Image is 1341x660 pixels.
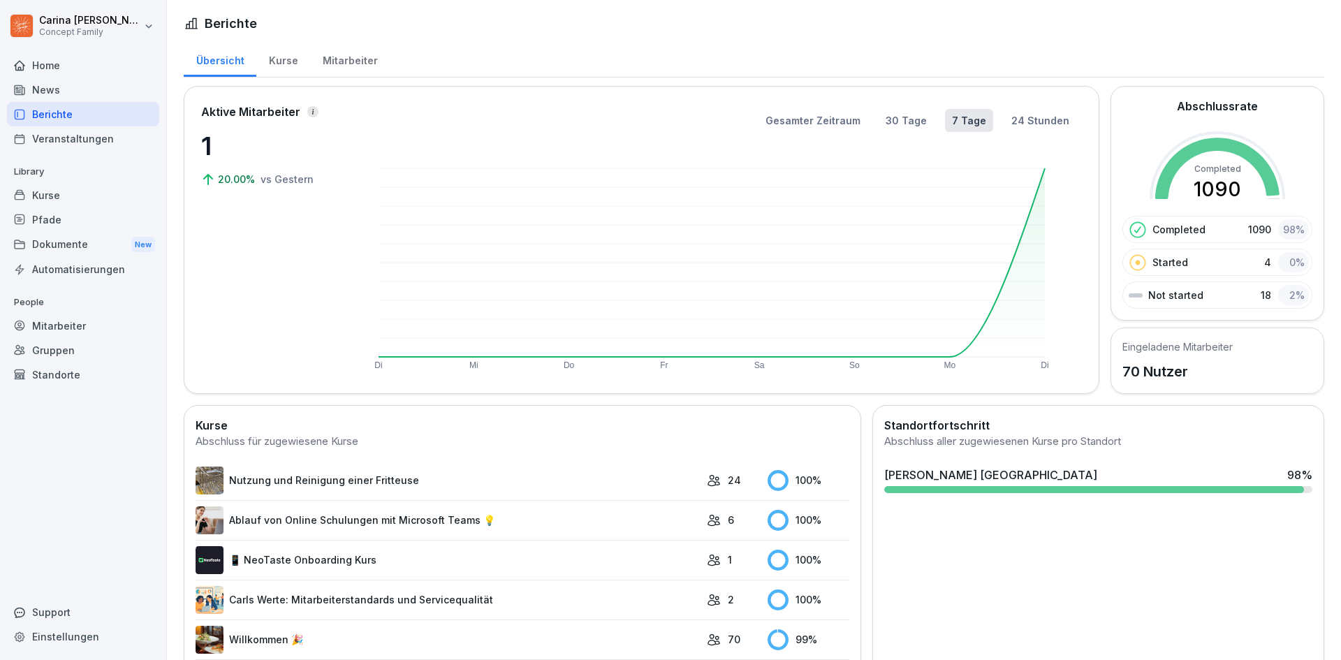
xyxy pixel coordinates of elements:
[184,41,256,77] a: Übersicht
[768,589,850,610] div: 100 %
[196,626,223,654] img: aev8ouj9qek4l5i45z2v16li.png
[196,586,700,614] a: Carls Werte: Mitarbeiterstandards und Servicequalität
[728,632,740,647] p: 70
[944,360,955,370] text: Mo
[1152,255,1188,270] p: Started
[564,360,575,370] text: Do
[1148,288,1203,302] p: Not started
[256,41,310,77] a: Kurse
[7,207,159,232] a: Pfade
[660,360,668,370] text: Fr
[196,467,700,494] a: Nutzung und Reinigung einer Fritteuse
[768,470,850,491] div: 100 %
[374,360,382,370] text: Di
[196,626,700,654] a: Willkommen 🎉
[1122,361,1233,382] p: 70 Nutzer
[728,513,734,527] p: 6
[201,127,341,165] p: 1
[7,126,159,151] a: Veranstaltungen
[39,27,141,37] p: Concept Family
[205,14,257,33] h1: Berichte
[849,360,860,370] text: So
[1264,255,1271,270] p: 4
[1122,339,1233,354] h5: Eingeladene Mitarbeiter
[768,550,850,571] div: 100 %
[7,338,159,362] a: Gruppen
[7,624,159,649] a: Einstellungen
[945,109,993,132] button: 7 Tage
[7,232,159,258] div: Dokumente
[261,172,314,186] p: vs Gestern
[7,183,159,207] a: Kurse
[1248,222,1271,237] p: 1090
[728,552,732,567] p: 1
[754,360,765,370] text: Sa
[7,102,159,126] a: Berichte
[759,109,867,132] button: Gesamter Zeitraum
[884,417,1312,434] h2: Standortfortschritt
[1152,222,1206,237] p: Completed
[768,629,850,650] div: 99 %
[196,467,223,494] img: b2msvuojt3s6egexuweix326.png
[768,510,850,531] div: 100 %
[1278,219,1309,240] div: 98 %
[7,78,159,102] a: News
[196,434,849,450] div: Abschluss für zugewiesene Kurse
[7,257,159,281] a: Automatisierungen
[39,15,141,27] p: Carina [PERSON_NAME]
[196,546,700,574] a: 📱 NeoTaste Onboarding Kurs
[879,109,934,132] button: 30 Tage
[7,232,159,258] a: DokumenteNew
[196,546,223,574] img: wogpw1ad3b6xttwx9rgsg3h8.png
[728,592,734,607] p: 2
[131,237,155,253] div: New
[1004,109,1076,132] button: 24 Stunden
[7,314,159,338] a: Mitarbeiter
[884,467,1097,483] div: [PERSON_NAME] [GEOGRAPHIC_DATA]
[7,600,159,624] div: Support
[469,360,478,370] text: Mi
[201,103,300,120] p: Aktive Mitarbeiter
[310,41,390,77] a: Mitarbeiter
[884,434,1312,450] div: Abschluss aller zugewiesenen Kurse pro Standort
[1261,288,1271,302] p: 18
[1041,360,1048,370] text: Di
[1278,252,1309,272] div: 0 %
[1278,285,1309,305] div: 2 %
[879,461,1318,499] a: [PERSON_NAME] [GEOGRAPHIC_DATA]98%
[196,586,223,614] img: crzzj3aw757s79duwivw1i9c.png
[196,506,223,534] img: e8eoks8cju23yjmx0b33vrq2.png
[196,506,700,534] a: Ablauf von Online Schulungen mit Microsoft Teams 💡
[218,172,258,186] p: 20.00%
[7,362,159,387] a: Standorte
[728,473,741,487] p: 24
[7,291,159,314] p: People
[7,161,159,183] p: Library
[1177,98,1258,115] h2: Abschlussrate
[196,417,849,434] h2: Kurse
[1287,467,1312,483] div: 98 %
[7,53,159,78] a: Home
